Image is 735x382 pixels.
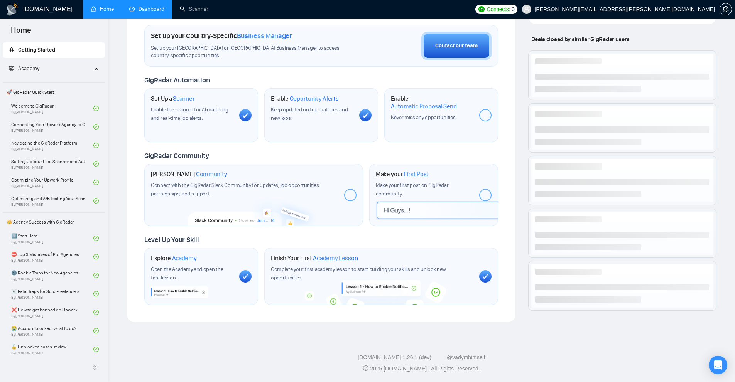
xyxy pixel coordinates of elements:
span: check-circle [93,328,99,333]
a: 😭 Account blocked: what to do?By[PERSON_NAME] [11,322,93,339]
span: Connects: [487,5,510,13]
a: ❌ How to get banned on UpworkBy[PERSON_NAME] [11,304,93,321]
span: check-circle [93,254,99,259]
span: Scanner [173,95,194,103]
span: Academy [9,65,39,72]
span: Getting Started [18,47,55,53]
h1: Set up your Country-Specific [151,32,292,40]
span: check-circle [93,198,99,204]
span: GigRadar Automation [144,76,210,84]
span: Academy [172,254,197,262]
a: Navigating the GigRadar PlatformBy[PERSON_NAME] [11,137,93,154]
span: 🚀 GigRadar Quick Start [3,84,104,100]
a: ☠️ Fatal Traps for Solo FreelancersBy[PERSON_NAME] [11,285,93,302]
span: First Post [404,170,429,178]
span: Academy [18,65,39,72]
span: Never miss any opportunities. [391,114,456,121]
div: Open Intercom Messenger [709,356,727,374]
img: logo [6,3,19,16]
a: homeHome [91,6,114,12]
a: setting [720,6,732,12]
span: Complete your first academy lesson to start building your skills and unlock new opportunities. [271,266,446,281]
a: Optimizing and A/B Testing Your Scanner for Better ResultsBy[PERSON_NAME] [11,192,93,209]
h1: [PERSON_NAME] [151,170,227,178]
span: Opportunity Alerts [290,95,339,103]
span: Keep updated on top matches and new jobs. [271,106,348,121]
span: Deals closed by similar GigRadar users [528,32,633,46]
h1: Make your [376,170,429,178]
span: fund-projection-screen [9,66,14,71]
span: copyright [363,365,368,371]
a: dashboardDashboard [129,6,164,12]
h1: Finish Your First [271,254,358,262]
span: Community [196,170,227,178]
a: 🔓 Unblocked cases: reviewBy[PERSON_NAME] [11,341,93,358]
button: Contact our team [421,32,492,60]
span: 👑 Agency Success with GigRadar [3,214,104,230]
h1: Set Up a [151,95,194,103]
a: Welcome to GigRadarBy[PERSON_NAME] [11,100,93,117]
span: check-circle [93,291,99,296]
span: Make your first post on GigRadar community. [376,182,448,197]
a: ⛔ Top 3 Mistakes of Pro AgenciesBy[PERSON_NAME] [11,248,93,265]
span: GigRadar Community [144,151,209,160]
span: Business Manager [237,32,292,40]
a: 🌚 Rookie Traps for New AgenciesBy[PERSON_NAME] [11,267,93,284]
div: 2025 [DOMAIN_NAME] | All Rights Reserved. [114,365,729,373]
span: rocket [9,47,14,52]
h1: Explore [151,254,197,262]
div: Contact our team [435,42,478,50]
span: check-circle [93,180,99,185]
img: upwork-logo.png [478,6,485,12]
a: [DOMAIN_NAME] 1.26.1 (dev) [358,354,431,360]
span: Connect with the GigRadar Slack Community for updates, job opportunities, partnerships, and support. [151,182,320,197]
a: 1️⃣ Start HereBy[PERSON_NAME] [11,230,93,247]
span: Enable the scanner for AI matching and real-time job alerts. [151,106,228,121]
a: Optimizing Your Upwork ProfileBy[PERSON_NAME] [11,174,93,191]
a: searchScanner [180,6,208,12]
span: Home [5,25,37,41]
span: check-circle [93,347,99,352]
h1: Enable [271,95,339,103]
span: double-left [92,364,100,372]
span: Open the Academy and open the first lesson. [151,266,223,281]
img: slackcommunity-bg.png [188,195,319,226]
a: @vadymhimself [447,354,485,360]
span: Set up your [GEOGRAPHIC_DATA] or [GEOGRAPHIC_DATA] Business Manager to access country-specific op... [151,45,355,59]
li: Getting Started [3,42,105,58]
span: 0 [512,5,515,13]
span: check-circle [93,161,99,167]
span: check-circle [93,310,99,315]
span: user [524,7,529,12]
span: check-circle [93,106,99,111]
h1: Enable [391,95,473,110]
span: check-circle [93,273,99,278]
span: Level Up Your Skill [144,236,199,244]
button: setting [720,3,732,15]
span: Academy Lesson [313,254,358,262]
span: check-circle [93,124,99,130]
a: Connecting Your Upwork Agency to GigRadarBy[PERSON_NAME] [11,118,93,135]
span: check-circle [93,236,99,241]
span: check-circle [93,143,99,148]
a: Setting Up Your First Scanner and Auto-BidderBy[PERSON_NAME] [11,155,93,172]
span: Automatic Proposal Send [391,103,457,110]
